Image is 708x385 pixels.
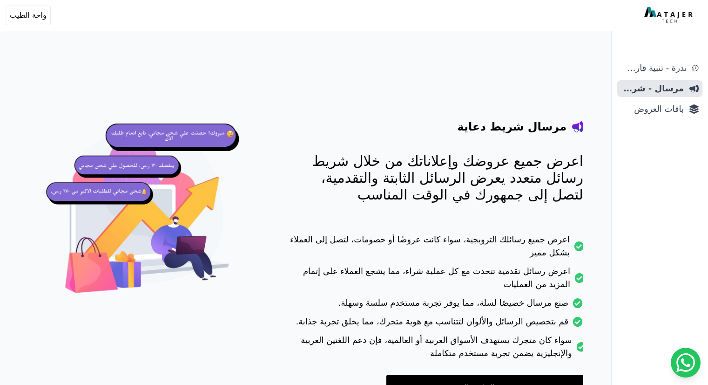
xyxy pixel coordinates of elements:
li: صنع مرسال خصيصًا لسلة، مما يوفر تجربة مستخدم سلسة وسهلة. [288,296,583,315]
span: ندرة - تنبية قارب علي النفاذ [621,62,687,75]
li: اعرض جميع رسائلك الترويجية، سواء كانت عروضًا أو خصومات، لتصل إلى العملاء بشكل مميز [288,233,583,265]
h4: مرسال شريط دعاية [458,119,566,134]
p: اعرض جميع عروضك وإعلاناتك من خلال شريط رسائل متعدد يعرض الرسائل الثابتة والتقدمية، لتصل إلى جمهور... [288,153,583,203]
img: hero [43,112,251,320]
li: قم بتخصيص الرسائل والألوان لتتناسب مع هوية متجرك، مما يخلق تجربة جذابة. [288,315,583,334]
button: واحة الطيب [6,6,51,25]
span: باقات العروض [621,103,684,116]
span: مرسال - شريط دعاية [621,82,684,95]
span: واحة الطيب [10,10,47,21]
li: اعرض رسائل تقدمية تتحدث مع كل عملية شراء، مما يشجع العملاء على إتمام المزيد من العمليات [288,265,583,296]
img: MatajerTech Logo [644,7,695,24]
li: سواء كان متجرك يستهدف الأسواق العربية أو العالمية، فإن دعم اللغتين العربية والإنجليزية يضمن تجربة... [288,334,583,365]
